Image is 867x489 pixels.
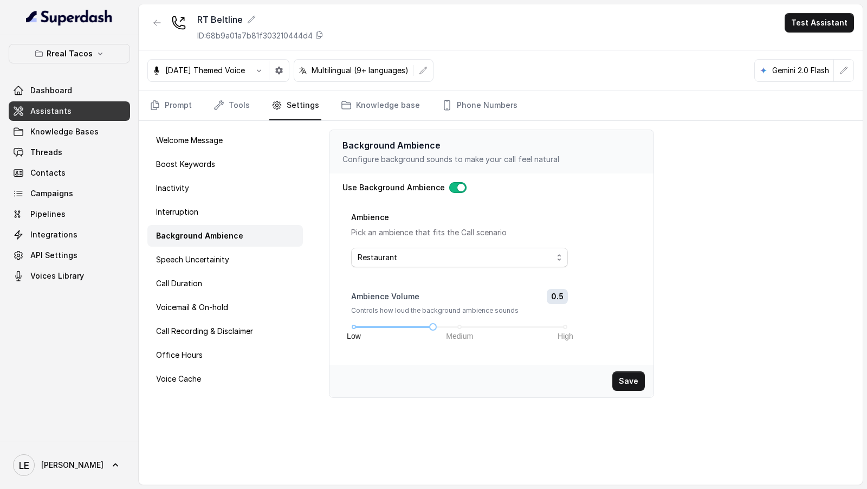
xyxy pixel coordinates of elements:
[772,65,829,76] p: Gemini 2.0 Flash
[339,91,422,120] a: Knowledge base
[156,278,202,289] p: Call Duration
[342,182,445,193] p: Use Background Ambience
[156,207,198,217] p: Interruption
[41,460,103,471] span: [PERSON_NAME]
[269,91,321,120] a: Settings
[351,291,419,302] label: Ambience Volume
[351,248,568,267] button: Restaurant
[156,183,189,194] p: Inactivity
[446,330,473,342] span: Medium
[19,460,29,471] text: LE
[9,204,130,224] a: Pipelines
[47,47,93,60] p: Rreal Tacos
[147,91,194,120] a: Prompt
[30,85,72,96] span: Dashboard
[156,159,215,170] p: Boost Keywords
[759,66,768,75] svg: google logo
[147,91,854,120] nav: Tabs
[156,135,223,146] p: Welcome Message
[9,81,130,100] a: Dashboard
[9,44,130,63] button: Rreal Tacos
[9,101,130,121] a: Assistants
[9,163,130,183] a: Contacts
[165,65,245,76] p: [DATE] Themed Voice
[30,188,73,199] span: Campaigns
[9,184,130,203] a: Campaigns
[9,225,130,244] a: Integrations
[9,246,130,265] a: API Settings
[156,326,253,337] p: Call Recording & Disclaimer
[30,106,72,117] span: Assistants
[351,226,568,239] p: Pick an ambience that fits the Call scenario
[312,65,409,76] p: Multilingual (9+ languages)
[156,230,243,241] p: Background Ambience
[30,168,66,178] span: Contacts
[156,302,228,313] p: Voicemail & On-hold
[351,306,568,315] p: Controls how loud the background ambience sounds
[30,147,62,158] span: Threads
[30,126,99,137] span: Knowledge Bases
[30,229,77,240] span: Integrations
[342,139,640,152] p: Background Ambience
[211,91,252,120] a: Tools
[9,450,130,480] a: [PERSON_NAME]
[156,350,203,361] p: Office Hours
[351,213,389,222] label: Ambience
[439,91,520,120] a: Phone Numbers
[197,30,313,41] p: ID: 68b9a01a7b81f303210444d4
[612,371,645,391] button: Save
[30,250,77,261] span: API Settings
[342,154,640,165] p: Configure background sounds to make your call feel natural
[156,254,229,265] p: Speech Uncertainity
[197,13,323,26] div: RT Beltline
[9,122,130,141] a: Knowledge Bases
[785,13,854,33] button: Test Assistant
[547,289,568,304] span: 0.5
[156,374,201,384] p: Voice Cache
[9,143,130,162] a: Threads
[26,9,113,26] img: light.svg
[30,271,84,281] span: Voices Library
[30,209,66,220] span: Pipelines
[347,330,361,342] span: Low
[558,330,573,342] span: High
[9,266,130,286] a: Voices Library
[358,251,553,264] span: Restaurant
